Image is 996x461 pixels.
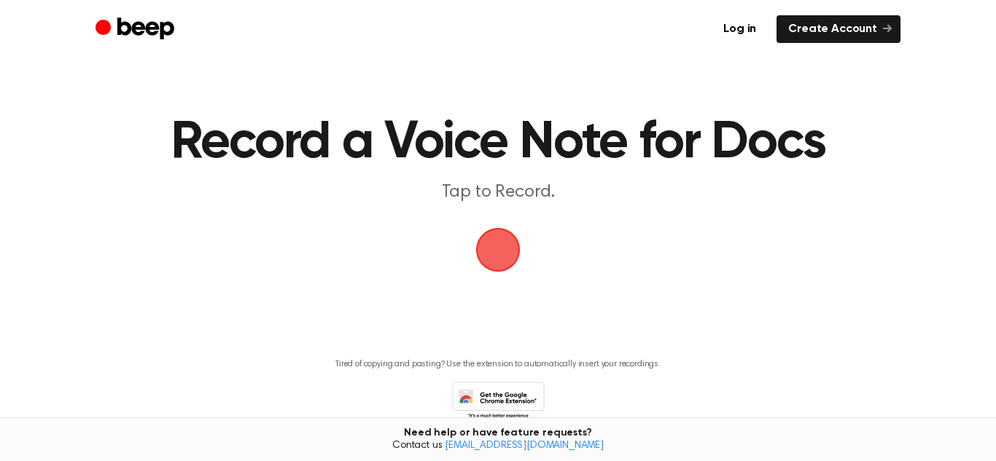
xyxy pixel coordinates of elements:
a: Beep [96,15,178,44]
a: Log in [712,15,768,43]
h1: Record a Voice Note for Docs [157,117,839,169]
a: Create Account [777,15,900,43]
p: Tap to Record. [218,181,778,205]
a: [EMAIL_ADDRESS][DOMAIN_NAME] [445,441,604,451]
img: Beep Logo [476,228,520,272]
span: Contact us [9,440,987,453]
p: Tired of copying and pasting? Use the extension to automatically insert your recordings. [335,359,661,370]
